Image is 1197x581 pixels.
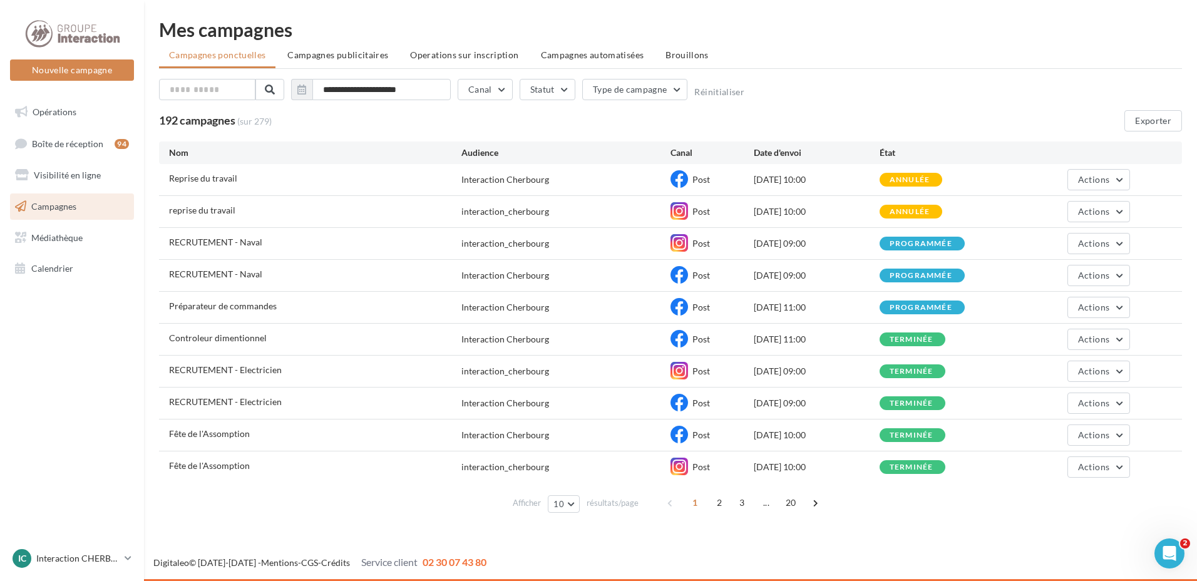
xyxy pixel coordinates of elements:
[890,272,952,280] div: programmée
[287,49,388,60] span: Campagnes publicitaires
[709,493,729,513] span: 2
[169,147,461,159] div: Nom
[685,493,705,513] span: 1
[890,240,952,248] div: programmée
[1067,361,1130,382] button: Actions
[754,461,879,473] div: [DATE] 10:00
[754,147,879,159] div: Date d'envoi
[8,162,136,188] a: Visibilité en ligne
[34,170,101,180] span: Visibilité en ligne
[1078,206,1109,217] span: Actions
[461,365,549,378] div: interaction_cherbourg
[153,557,486,568] span: © [DATE]-[DATE] - - -
[692,398,710,408] span: Post
[169,301,277,311] span: Préparateur de commandes
[169,173,237,183] span: Reprise du travail
[1067,265,1130,286] button: Actions
[1078,238,1109,249] span: Actions
[8,99,136,125] a: Opérations
[18,552,26,565] span: IC
[10,547,134,570] a: IC Interaction CHERBOURG
[692,270,710,280] span: Post
[261,557,298,568] a: Mentions
[692,429,710,440] span: Post
[458,79,513,100] button: Canal
[582,79,688,100] button: Type de campagne
[1078,366,1109,376] span: Actions
[890,208,930,216] div: annulée
[169,364,282,375] span: RECRUTEMENT - Electricien
[1067,393,1130,414] button: Actions
[553,499,564,509] span: 10
[754,429,879,441] div: [DATE] 10:00
[890,431,933,440] div: terminée
[1180,538,1190,548] span: 2
[10,59,134,81] button: Nouvelle campagne
[461,461,549,473] div: interaction_cherbourg
[169,269,262,279] span: RECRUTEMENT - Naval
[1067,201,1130,222] button: Actions
[754,333,879,346] div: [DATE] 11:00
[115,139,129,149] div: 94
[756,493,776,513] span: ...
[8,130,136,157] a: Boîte de réception94
[1078,334,1109,344] span: Actions
[754,269,879,282] div: [DATE] 09:00
[169,237,262,247] span: RECRUTEMENT - Naval
[169,332,267,343] span: Controleur dimentionnel
[31,201,76,212] span: Campagnes
[1078,174,1109,185] span: Actions
[361,556,418,568] span: Service client
[410,49,518,60] span: Operations sur inscription
[461,269,549,282] div: Interaction Cherbourg
[1067,233,1130,254] button: Actions
[890,176,930,184] div: annulée
[880,147,1005,159] div: État
[548,495,580,513] button: 10
[8,225,136,251] a: Médiathèque
[1067,329,1130,350] button: Actions
[890,304,952,312] div: programmée
[754,301,879,314] div: [DATE] 11:00
[169,428,250,439] span: Fête de l'Assomption
[31,232,83,242] span: Médiathèque
[159,20,1182,39] div: Mes campagnes
[1067,424,1130,446] button: Actions
[461,301,549,314] div: Interaction Cherbourg
[692,238,710,249] span: Post
[890,368,933,376] div: terminée
[890,336,933,344] div: terminée
[8,193,136,220] a: Campagnes
[301,557,318,568] a: CGS
[461,173,549,186] div: Interaction Cherbourg
[1078,270,1109,280] span: Actions
[169,460,250,471] span: Fête de l'Assomption
[32,138,103,148] span: Boîte de réception
[1067,169,1130,190] button: Actions
[754,237,879,250] div: [DATE] 09:00
[423,556,486,568] span: 02 30 07 43 80
[461,205,549,218] div: interaction_cherbourg
[754,365,879,378] div: [DATE] 09:00
[1078,302,1109,312] span: Actions
[461,147,670,159] div: Audience
[31,263,73,274] span: Calendrier
[513,497,541,509] span: Afficher
[461,333,549,346] div: Interaction Cherbourg
[692,302,710,312] span: Post
[754,205,879,218] div: [DATE] 10:00
[754,173,879,186] div: [DATE] 10:00
[732,493,752,513] span: 3
[694,87,744,97] button: Réinitialiser
[36,552,120,565] p: Interaction CHERBOURG
[1078,429,1109,440] span: Actions
[153,557,189,568] a: Digitaleo
[1124,110,1182,131] button: Exporter
[520,79,575,100] button: Statut
[461,237,549,250] div: interaction_cherbourg
[587,497,639,509] span: résultats/page
[692,334,710,344] span: Post
[692,206,710,217] span: Post
[890,463,933,471] div: terminée
[541,49,644,60] span: Campagnes automatisées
